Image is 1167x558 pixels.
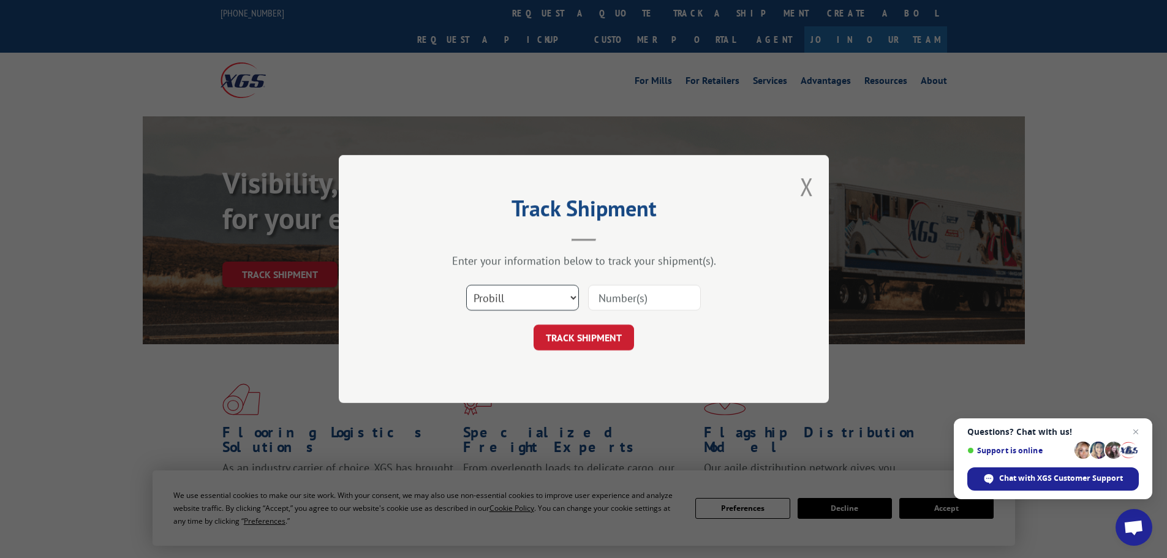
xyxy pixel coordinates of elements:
[1116,509,1152,546] div: Open chat
[588,285,701,311] input: Number(s)
[800,170,814,203] button: Close modal
[534,325,634,350] button: TRACK SHIPMENT
[1128,424,1143,439] span: Close chat
[967,446,1070,455] span: Support is online
[967,467,1139,491] div: Chat with XGS Customer Support
[999,473,1123,484] span: Chat with XGS Customer Support
[967,427,1139,437] span: Questions? Chat with us!
[400,254,768,268] div: Enter your information below to track your shipment(s).
[400,200,768,223] h2: Track Shipment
